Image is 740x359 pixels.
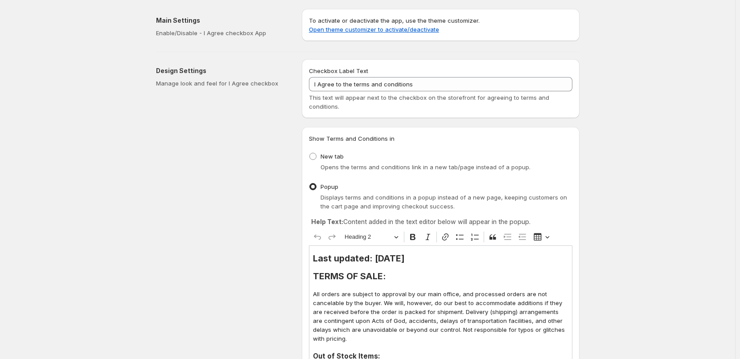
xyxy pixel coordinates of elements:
span: New tab [321,153,344,160]
a: Open theme customizer to activate/deactivate [309,26,439,33]
p: To activate or deactivate the app, use the theme customizer. [309,16,572,34]
p: Manage look and feel for I Agree checkbox [156,79,288,88]
p: All orders are subject to approval by our main office, and processed orders are not cancelable by... [313,290,568,343]
h2: TERMS OF SALE: [313,272,568,281]
span: Opens the terms and conditions link in a new tab/page instead of a popup. [321,163,530,171]
span: Checkbox Label Text [309,67,368,74]
h2: Main Settings [156,16,288,25]
div: Editor toolbar [309,228,572,245]
span: Popup [321,183,338,190]
span: This text will appear next to the checkbox on the storefront for agreeing to terms and conditions. [309,94,549,110]
span: Displays terms and conditions in a popup instead of a new page, keeping customers on the cart pag... [321,194,567,210]
h2: Last updated: [DATE] [313,254,568,263]
button: Heading 2, Heading [341,230,402,244]
strong: Help Text: [311,218,343,225]
span: Heading 2 [345,232,391,242]
h2: Design Settings [156,66,288,75]
p: Content added in the text editor below will appear in the popup. [311,217,570,226]
p: Enable/Disable - I Agree checkbox App [156,29,288,37]
span: Show Terms and Conditions in [309,135,395,142]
